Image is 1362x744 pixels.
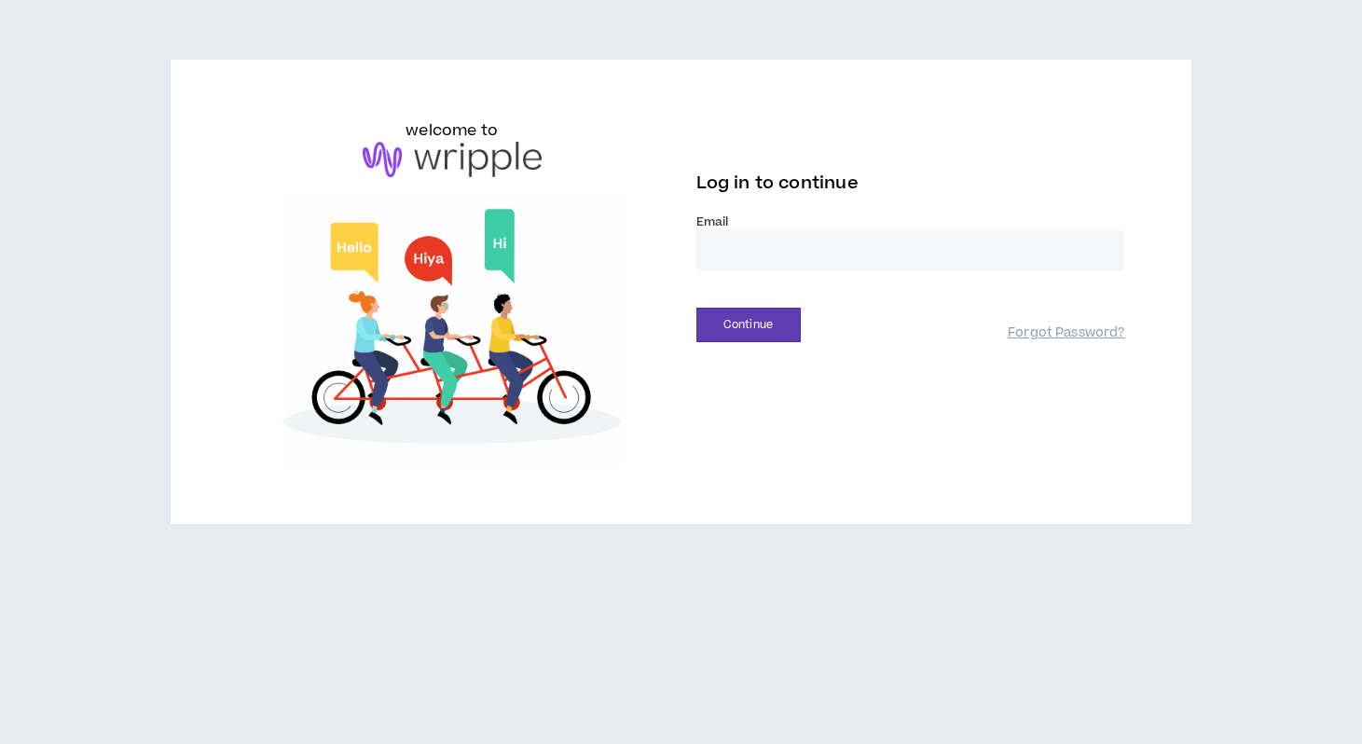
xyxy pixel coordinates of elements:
[696,214,1125,230] label: Email
[238,196,667,464] img: Welcome to Wripple
[696,308,801,342] button: Continue
[406,119,498,142] h6: welcome to
[363,142,542,177] img: logo-brand.png
[1008,324,1124,342] a: Forgot Password?
[696,172,859,195] span: Log in to continue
